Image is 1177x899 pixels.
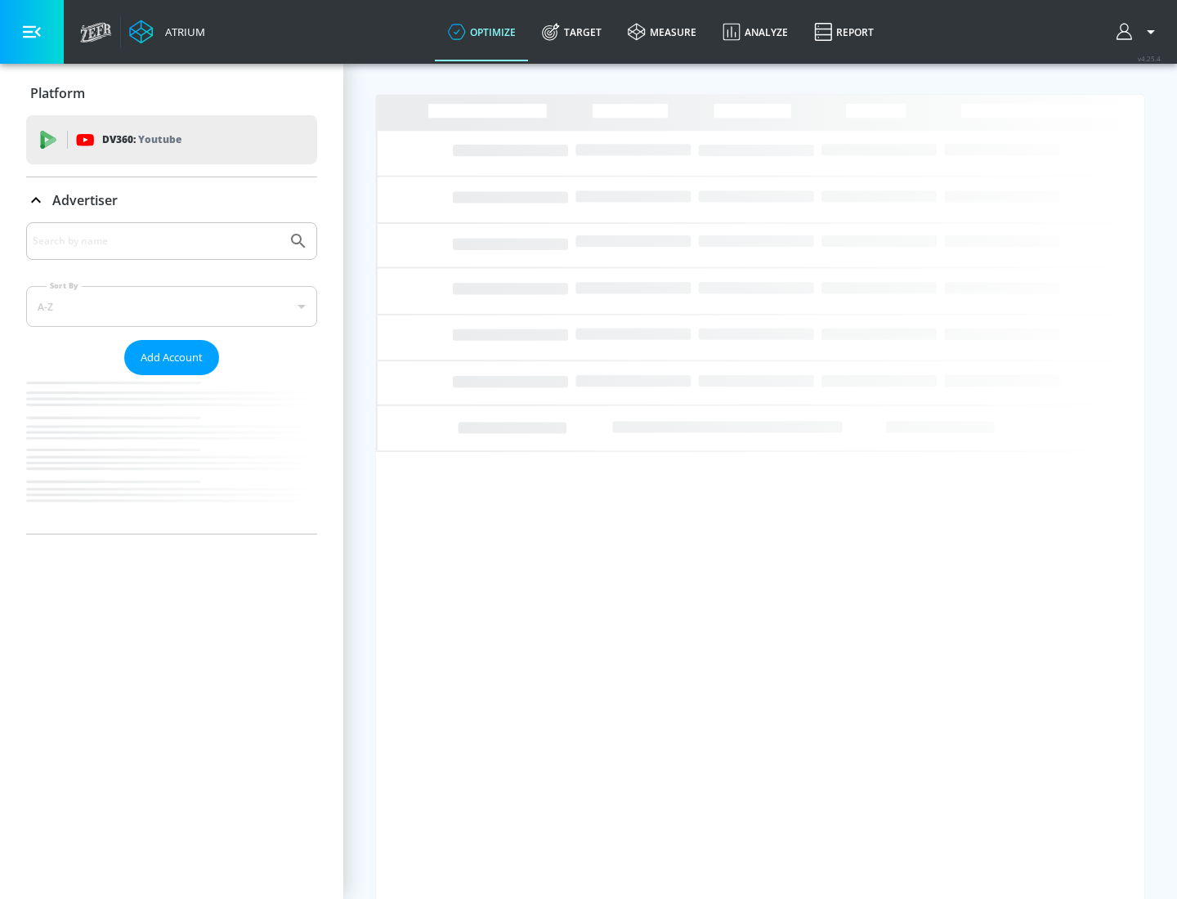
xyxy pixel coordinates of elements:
span: Add Account [141,348,203,367]
label: Sort By [47,280,82,291]
a: Analyze [709,2,801,61]
a: Target [529,2,615,61]
p: DV360: [102,131,181,149]
p: Advertiser [52,191,118,209]
span: v 4.25.4 [1138,54,1161,63]
input: Search by name [33,230,280,252]
div: Atrium [159,25,205,39]
a: Report [801,2,887,61]
nav: list of Advertiser [26,375,317,534]
div: Platform [26,70,317,116]
a: optimize [435,2,529,61]
p: Platform [30,84,85,102]
a: Atrium [129,20,205,44]
a: measure [615,2,709,61]
div: DV360: Youtube [26,115,317,164]
button: Add Account [124,340,219,375]
div: Advertiser [26,177,317,223]
div: Advertiser [26,222,317,534]
div: A-Z [26,286,317,327]
p: Youtube [138,131,181,148]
